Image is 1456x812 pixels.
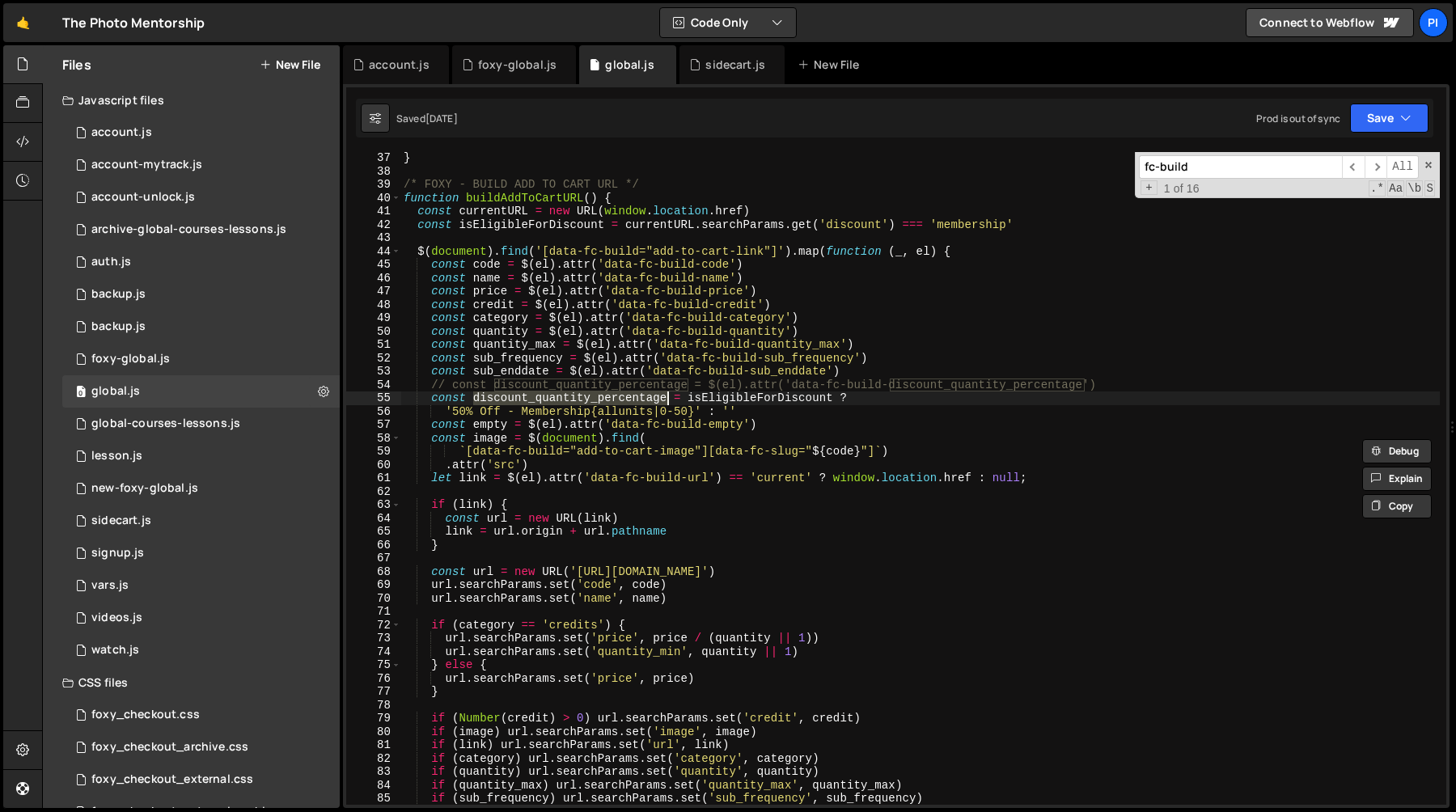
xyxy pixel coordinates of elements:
div: 76 [346,672,401,686]
button: Copy [1362,494,1432,518]
div: new-foxy-global.js [91,481,198,496]
div: signup.js [91,546,144,560]
div: foxy_checkout_archive.css [91,740,248,755]
div: Prod is out of sync [1256,112,1340,125]
div: 67 [346,552,401,565]
button: Code Only [660,8,796,37]
button: Debug [1362,439,1432,463]
div: 84 [346,779,401,793]
div: 13533/42246.js [62,602,340,634]
div: 48 [346,298,401,312]
div: sidecart.js [705,57,765,73]
div: 75 [346,658,401,672]
div: archive-global-courses-lessons.js [91,222,286,237]
div: foxy_checkout.css [91,708,200,722]
h2: Files [62,56,91,74]
div: 13533/39483.js [62,375,340,408]
a: Pi [1419,8,1448,37]
div: watch.js [91,643,139,658]
div: 83 [346,765,401,779]
div: 72 [346,619,401,632]
div: 38 [346,165,401,179]
div: 65 [346,525,401,539]
div: 13533/34219.js [62,343,340,375]
div: 43 [346,231,401,245]
div: [DATE] [425,112,458,125]
div: 13533/35364.js [62,537,340,569]
div: 13533/35472.js [62,440,340,472]
span: Alt-Enter [1386,155,1419,179]
span: Search In Selection [1424,180,1435,197]
a: Connect to Webflow [1246,8,1414,37]
div: 51 [346,338,401,352]
div: 79 [346,712,401,725]
div: 66 [346,539,401,552]
div: 57 [346,418,401,432]
span: RegExp Search [1369,180,1386,197]
div: 13533/38628.js [62,149,340,181]
div: 47 [346,285,401,298]
div: foxy-global.js [91,352,170,366]
div: 55 [346,391,401,405]
div: account-mytrack.js [91,158,202,172]
div: vars.js [91,578,129,593]
div: global.js [91,384,140,399]
div: CSS files [43,666,340,699]
div: backup.js [91,287,146,302]
div: 60 [346,459,401,472]
div: 46 [346,272,401,285]
div: 58 [346,432,401,446]
div: 64 [346,512,401,526]
div: 13533/38747.css [62,763,340,796]
div: 59 [346,445,401,459]
div: account.js [369,57,430,73]
div: 13533/38527.js [62,634,340,666]
div: 80 [346,725,401,739]
div: 53 [346,365,401,379]
div: 81 [346,738,401,752]
div: 73 [346,632,401,645]
div: 44 [346,245,401,259]
div: lesson.js [91,449,142,463]
div: New File [798,57,866,73]
div: 40 [346,192,401,205]
div: 74 [346,645,401,659]
div: 85 [346,792,401,806]
div: 13533/40053.js [62,472,340,505]
button: Save [1350,104,1428,133]
div: 13533/35292.js [62,408,340,440]
div: global.js [605,57,654,73]
div: auth.js [91,255,131,269]
div: 37 [346,151,401,165]
span: Toggle Replace mode [1141,180,1158,196]
div: 78 [346,699,401,713]
div: 42 [346,218,401,232]
div: 54 [346,379,401,392]
div: 68 [346,565,401,579]
div: global-courses-lessons.js [91,417,240,431]
div: foxy-global.js [478,57,557,73]
button: New File [260,58,320,71]
div: sidecart.js [91,514,151,528]
span: CaseSensitive Search [1387,180,1404,197]
div: 41 [346,205,401,218]
div: 13533/38978.js [62,569,340,602]
span: 0 [76,387,86,400]
div: 13533/34220.js [62,116,340,149]
div: 77 [346,685,401,699]
div: account-unlock.js [91,190,195,205]
span: ​ [1365,155,1387,179]
div: 69 [346,578,401,592]
div: 13533/34034.js [62,246,340,278]
span: 1 of 16 [1158,182,1206,196]
div: 13533/41206.js [62,181,340,214]
button: Explain [1362,467,1432,491]
div: 70 [346,592,401,606]
div: 13533/45031.js [62,311,340,343]
div: 13533/44030.css [62,731,340,763]
div: 71 [346,605,401,619]
div: backup.js [91,319,146,334]
div: The Photo Mentorship [62,13,205,32]
div: 62 [346,485,401,499]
